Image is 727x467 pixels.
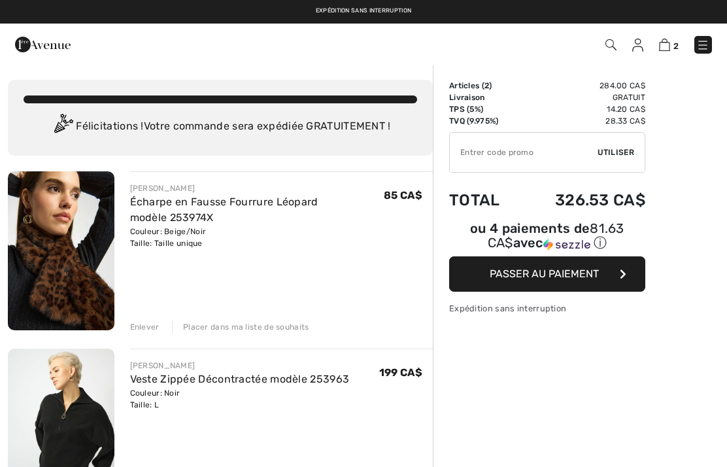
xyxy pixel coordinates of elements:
[659,39,670,51] img: Panier d'achat
[50,114,76,140] img: Congratulation2.svg
[520,92,645,103] td: Gratuit
[520,103,645,115] td: 14.20 CA$
[632,39,643,52] img: Mes infos
[449,103,520,115] td: TPS (5%)
[449,256,645,292] button: Passer au paiement
[490,268,599,280] span: Passer au paiement
[520,178,645,222] td: 326.53 CA$
[543,239,590,251] img: Sezzle
[130,360,350,372] div: [PERSON_NAME]
[8,171,114,330] img: Écharpe en Fausse Fourrure Léopard modèle 253974X
[484,81,489,90] span: 2
[520,115,645,127] td: 28.33 CA$
[15,31,71,58] img: 1ère Avenue
[449,92,520,103] td: Livraison
[450,133,598,172] input: Code promo
[130,321,160,333] div: Enlever
[130,226,384,249] div: Couleur: Beige/Noir Taille: Taille unique
[379,366,422,379] span: 199 CA$
[15,37,71,50] a: 1ère Avenue
[449,178,520,222] td: Total
[598,147,634,158] span: Utiliser
[384,189,422,201] span: 85 CA$
[520,80,645,92] td: 284.00 CA$
[172,321,309,333] div: Placer dans ma liste de souhaits
[130,196,318,224] a: Écharpe en Fausse Fourrure Léopard modèle 253974X
[449,222,645,256] div: ou 4 paiements de81.63 CA$avecSezzle Cliquez pour en savoir plus sur Sezzle
[449,115,520,127] td: TVQ (9.975%)
[449,222,645,252] div: ou 4 paiements de avec
[673,41,679,51] span: 2
[449,302,645,315] div: Expédition sans interruption
[488,220,624,251] span: 81.63 CA$
[130,373,350,385] a: Veste Zippée Décontractée modèle 253963
[130,182,384,194] div: [PERSON_NAME]
[659,37,679,52] a: 2
[449,80,520,92] td: Articles ( )
[696,39,709,52] img: Menu
[605,39,617,50] img: Recherche
[130,387,350,411] div: Couleur: Noir Taille: L
[24,114,417,140] div: Félicitations ! Votre commande sera expédiée GRATUITEMENT !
